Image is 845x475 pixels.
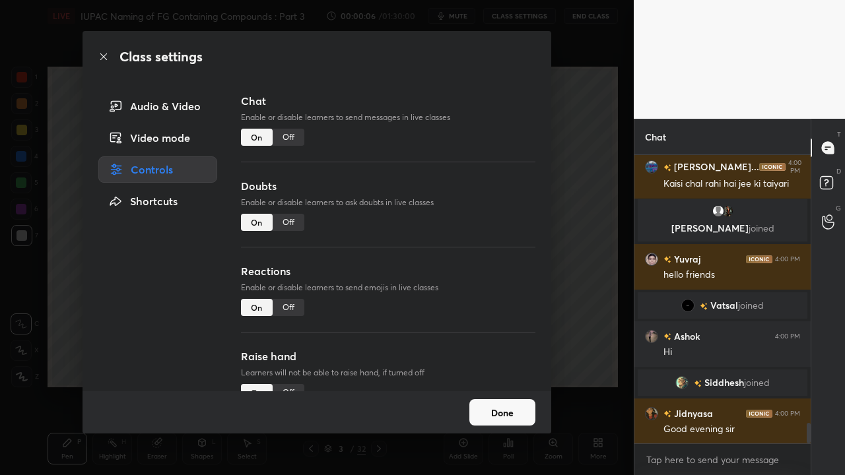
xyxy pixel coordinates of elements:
div: On [241,299,273,316]
div: 4:00 PM [775,332,800,340]
img: iconic-dark.1390631f.png [746,255,772,263]
div: 4:00 PM [788,159,801,175]
div: 4:00 PM [775,410,800,418]
div: Video mode [98,125,217,151]
h6: [PERSON_NAME]... [671,160,759,174]
h3: Chat [241,93,535,109]
h6: Yuvraj [671,252,700,266]
div: On [241,384,273,401]
p: Learners will not be able to raise hand, if turned off [241,367,535,379]
img: no-rating-badge.077c3623.svg [663,333,671,340]
h3: Reactions [241,263,535,279]
span: Siddhesh [704,377,744,388]
img: b25c888af4c949329570f868a9f35507.jpg [681,299,694,312]
img: iconic-dark.1390631f.png [759,163,786,171]
img: 31ca7d0a44604927b1e5cb8482e9ee69.None [721,205,734,218]
div: Audio & Video [98,93,217,119]
div: Controls [98,156,217,183]
img: a47fed311a1e4d2395d758e4f8d44184.jpg [645,253,658,266]
img: c1d81c8ffb9c46d88e598f1e7fbea409.jpg [675,376,689,389]
img: c79209c81a3e4801b7840f301dbe6f8b.jpg [645,407,658,420]
h3: Doubts [241,178,535,194]
p: D [836,166,841,176]
div: Off [273,384,304,401]
div: 4:00 PM [775,255,800,263]
img: e10a8e4984d441f59158e002ab6beed2.jpg [645,160,658,174]
img: default.png [712,205,725,218]
div: Good evening sir [663,423,800,436]
p: Chat [634,119,677,154]
div: Off [273,129,304,146]
div: On [241,129,273,146]
div: Off [273,214,304,231]
img: no-rating-badge.077c3623.svg [700,303,708,310]
p: Enable or disable learners to ask doubts in live classes [241,197,535,208]
p: Enable or disable learners to send messages in live classes [241,111,535,123]
p: T [837,129,841,139]
span: Vatsal [710,300,738,311]
span: joined [749,222,774,234]
div: grid [634,155,811,443]
button: Done [469,399,535,426]
span: joined [738,300,764,311]
h2: Class settings [119,47,203,67]
img: 6023d653a3884cd1a6300bad139c2be4.jpg [645,330,658,343]
img: no-rating-badge.077c3623.svg [663,164,671,172]
img: no-rating-badge.077c3623.svg [694,380,702,387]
div: Off [273,299,304,316]
p: G [836,203,841,213]
h6: Jidnyasa [671,406,713,420]
img: no-rating-badge.077c3623.svg [663,410,671,418]
h6: Ashok [671,329,700,343]
span: joined [744,377,770,388]
img: iconic-dark.1390631f.png [746,410,772,418]
div: Hi [663,346,800,359]
p: [PERSON_NAME] [646,223,799,234]
div: hello friends [663,269,800,282]
div: Kaisi chal rahi hai jee ki taiyari [663,177,800,191]
p: Enable or disable learners to send emojis in live classes [241,282,535,294]
h3: Raise hand [241,348,535,364]
div: On [241,214,273,231]
div: Shortcuts [98,188,217,214]
img: no-rating-badge.077c3623.svg [663,256,671,263]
